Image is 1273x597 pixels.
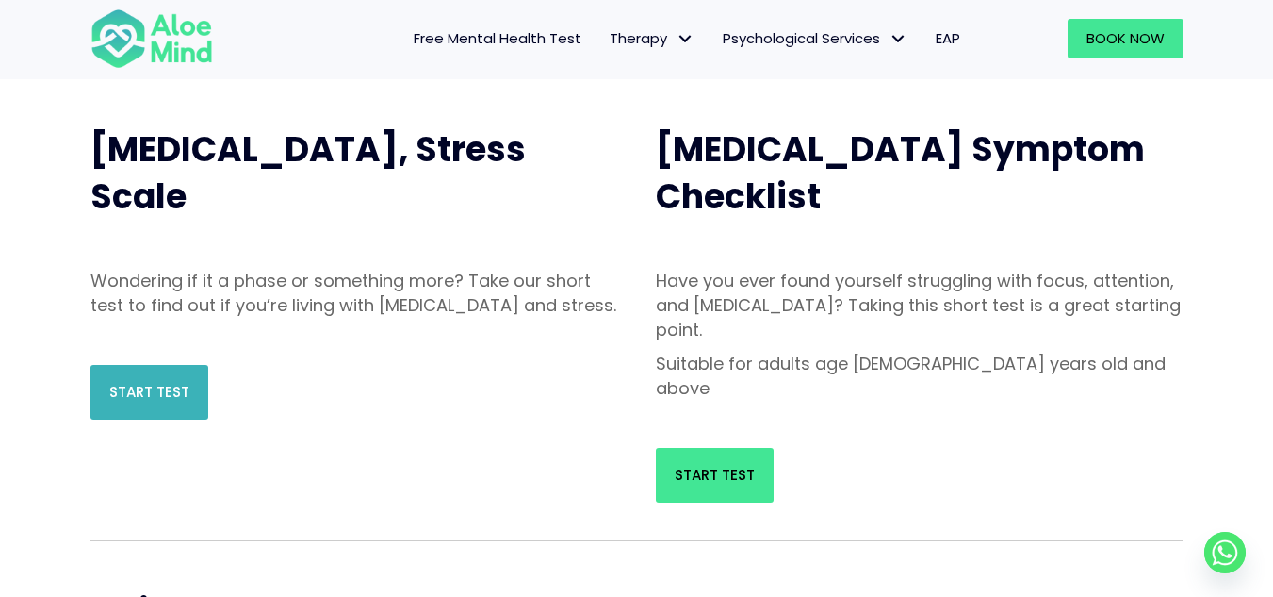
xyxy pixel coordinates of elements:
img: Aloe mind Logo [90,8,213,70]
span: Start Test [675,465,755,485]
span: Free Mental Health Test [414,28,581,48]
span: Start Test [109,382,189,402]
a: Start Test [90,365,208,420]
a: Whatsapp [1204,532,1246,573]
span: EAP [936,28,960,48]
a: Free Mental Health Test [400,19,596,58]
a: Psychological ServicesPsychological Services: submenu [709,19,922,58]
span: Therapy: submenu [672,25,699,53]
span: [MEDICAL_DATA], Stress Scale [90,125,526,221]
a: Start Test [656,448,774,503]
p: Suitable for adults age [DEMOGRAPHIC_DATA] years old and above [656,352,1183,401]
p: Wondering if it a phase or something more? Take our short test to find out if you’re living with ... [90,269,618,318]
span: Psychological Services: submenu [885,25,912,53]
a: EAP [922,19,974,58]
span: Book Now [1086,28,1165,48]
a: TherapyTherapy: submenu [596,19,709,58]
a: Book Now [1068,19,1183,58]
span: Therapy [610,28,694,48]
nav: Menu [237,19,974,58]
span: [MEDICAL_DATA] Symptom Checklist [656,125,1145,221]
p: Have you ever found yourself struggling with focus, attention, and [MEDICAL_DATA]? Taking this sh... [656,269,1183,342]
span: Psychological Services [723,28,907,48]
